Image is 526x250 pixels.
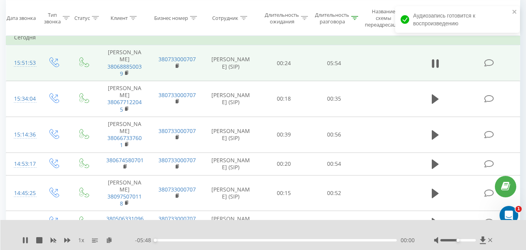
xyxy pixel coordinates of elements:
[158,156,196,164] a: 380733000707
[158,55,196,63] a: 380733000707
[395,6,520,33] div: Аудиозапись готовится к воспроизведению
[203,81,259,117] td: [PERSON_NAME] (SIP)
[14,91,30,106] div: 15:34:04
[14,215,30,230] div: 14:39:06
[365,8,402,28] div: Название схемы переадресации
[309,211,359,234] td: 01:04
[309,152,359,175] td: 00:54
[512,9,517,16] button: close
[135,236,155,244] span: - 05:48
[99,175,151,211] td: [PERSON_NAME]
[6,30,520,45] td: Сегодня
[500,206,518,225] iframe: Intercom live chat
[154,239,157,242] div: Accessibility label
[14,127,30,142] div: 15:14:36
[203,117,259,152] td: [PERSON_NAME] (SIP)
[315,11,349,25] div: Длительность разговора
[515,206,522,212] span: 1
[107,193,142,207] a: 380975070118
[99,45,151,81] td: [PERSON_NAME]
[259,175,309,211] td: 00:15
[259,117,309,152] td: 00:39
[259,45,309,81] td: 00:24
[203,45,259,81] td: [PERSON_NAME] (SIP)
[14,186,30,201] div: 14:45:25
[99,117,151,152] td: [PERSON_NAME]
[401,236,415,244] span: 00:00
[265,11,299,25] div: Длительность ожидания
[14,55,30,71] div: 15:51:53
[106,156,144,164] a: 380674580701
[7,15,36,21] div: Дата звонка
[259,81,309,117] td: 00:18
[158,91,196,99] a: 380733000707
[107,134,142,149] a: 380667337601
[44,11,61,25] div: Тип звонка
[154,15,188,21] div: Бизнес номер
[111,15,128,21] div: Клиент
[107,98,142,113] a: 380677122045
[309,117,359,152] td: 00:56
[259,152,309,175] td: 00:20
[78,236,84,244] span: 1 x
[203,211,259,234] td: [PERSON_NAME] (SIP)
[99,81,151,117] td: [PERSON_NAME]
[158,186,196,193] a: 380733000707
[456,239,459,242] div: Accessibility label
[309,175,359,211] td: 00:52
[158,127,196,135] a: 380733000707
[203,175,259,211] td: [PERSON_NAME] (SIP)
[106,215,144,222] a: 380506331096
[203,152,259,175] td: [PERSON_NAME] (SIP)
[309,45,359,81] td: 05:54
[158,215,196,222] a: 380733000707
[107,63,142,77] a: 380688850039
[259,211,309,234] td: 00:21
[14,156,30,172] div: 14:53:17
[309,81,359,117] td: 00:35
[74,15,90,21] div: Статус
[212,15,238,21] div: Сотрудник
